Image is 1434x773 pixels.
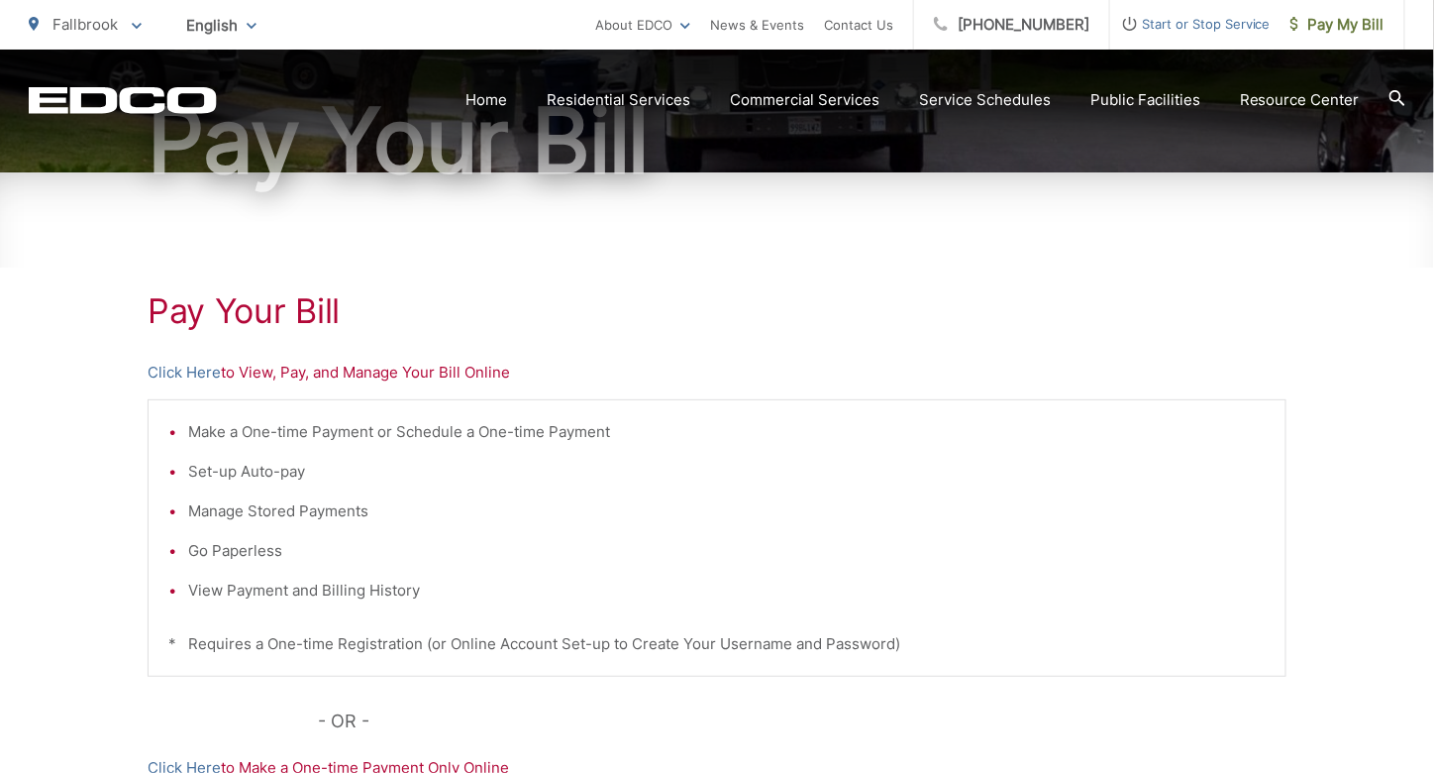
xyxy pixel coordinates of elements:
a: Commercial Services [730,88,879,112]
span: Fallbrook [52,15,118,34]
a: Contact Us [824,13,893,37]
li: Manage Stored Payments [188,499,1266,523]
p: - OR - [319,707,1287,736]
p: to View, Pay, and Manage Your Bill Online [148,361,1286,385]
h1: Pay Your Bill [29,91,1405,190]
a: Public Facilities [1090,88,1200,112]
a: Click Here [148,361,221,385]
li: View Payment and Billing History [188,579,1266,603]
a: About EDCO [595,13,690,37]
h1: Pay Your Bill [148,291,1286,331]
a: News & Events [710,13,804,37]
a: EDCD logo. Return to the homepage. [29,86,217,114]
li: Make a One-time Payment or Schedule a One-time Payment [188,420,1266,444]
p: * Requires a One-time Registration (or Online Account Set-up to Create Your Username and Password) [168,632,1266,656]
li: Go Paperless [188,539,1266,563]
span: English [171,8,271,43]
a: Service Schedules [919,88,1051,112]
a: Resource Center [1240,88,1360,112]
a: Home [465,88,507,112]
a: Residential Services [547,88,690,112]
span: Pay My Bill [1290,13,1384,37]
li: Set-up Auto-pay [188,460,1266,484]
